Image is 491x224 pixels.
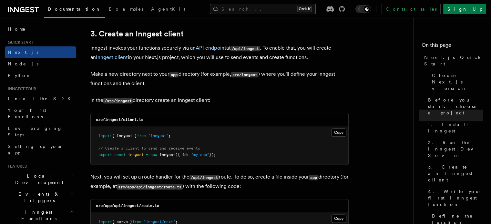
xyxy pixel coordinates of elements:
span: { Inngest } [112,133,137,138]
span: Node.js [8,61,38,66]
span: 1. Install Inngest [428,121,483,134]
a: Documentation [44,2,105,18]
span: Documentation [48,6,101,12]
span: "inngest/next" [144,219,175,224]
a: Choose Next.js version [429,70,483,94]
span: from [137,133,146,138]
span: Next.js [8,50,38,55]
span: const [114,152,126,157]
a: Python [5,70,76,81]
a: Home [5,23,76,35]
a: Next.js [5,46,76,58]
span: Examples [109,6,143,12]
kbd: Ctrl+K [297,6,312,12]
button: Copy [331,128,346,137]
span: "my-app" [191,152,209,157]
span: }); [209,152,216,157]
button: Events & Triggers [5,188,76,206]
span: ; [169,133,171,138]
span: Events & Triggers [5,191,70,204]
button: Search...Ctrl+K [210,4,316,14]
span: inngest [128,152,144,157]
span: Features [5,164,27,169]
code: src/app/api/inngest/route.ts [117,184,182,190]
span: 3. Create an Inngest client [428,164,483,183]
span: "inngest" [148,133,169,138]
button: Local Development [5,170,76,188]
span: export [98,152,112,157]
p: Next, you will set up a route handler for the route. To do so, create a file inside your director... [90,172,349,191]
a: AgentKit [147,2,189,17]
a: Inngest client [96,54,128,60]
span: : [187,152,189,157]
code: app [309,175,318,180]
a: 3. Create an Inngest client [425,161,483,186]
code: app [169,72,179,77]
span: Setting up your app [8,144,63,155]
span: Python [8,73,31,78]
button: Toggle dark mode [355,5,371,13]
span: = [146,152,148,157]
code: /api/inngest [189,175,219,180]
code: src/app/api/inngest/route.ts [96,203,159,208]
span: Before you start: choose a project [428,97,483,116]
code: /src/inngest [103,98,133,103]
span: import [98,133,112,138]
p: Make a new directory next to your directory (for example, ) where you'll define your Inngest func... [90,70,349,88]
span: import [98,219,112,224]
code: src/inngest/client.ts [96,117,143,122]
a: 1. Install Inngest [425,119,483,137]
a: Node.js [5,58,76,70]
a: Leveraging Steps [5,122,76,141]
span: Choose Next.js version [432,72,483,92]
a: Your first Functions [5,104,76,122]
span: { serve } [112,219,132,224]
span: Your first Functions [8,108,46,119]
span: Leveraging Steps [8,126,62,137]
a: API endpoint [196,45,226,51]
a: Sign Up [443,4,486,14]
code: src/inngest [231,72,258,77]
span: 4. Write your first Inngest function [428,188,483,208]
a: Before you start: choose a project [425,94,483,119]
span: Install the SDK [8,96,75,101]
button: Copy [331,214,346,223]
span: Inngest [159,152,175,157]
span: Quick start [5,40,33,45]
a: Setting up your app [5,141,76,159]
p: Inngest invokes your functions securely via an at . To enable that, you will create an in your Ne... [90,44,349,62]
a: 4. Write your first Inngest function [425,186,483,210]
span: // Create a client to send and receive events [98,146,200,151]
a: 2. Run the Inngest Dev Server [425,137,483,161]
code: /api/inngest [230,46,260,51]
a: Next.js Quick Start [422,52,483,70]
a: Contact sales [382,4,441,14]
a: 3. Create an Inngest client [90,29,184,38]
span: 2. Run the Inngest Dev Server [428,139,483,159]
a: Install the SDK [5,93,76,104]
span: new [150,152,157,157]
span: Home [8,26,26,32]
span: from [132,219,141,224]
p: In the directory create an Inngest client: [90,96,349,105]
a: Examples [105,2,147,17]
h4: On this page [422,41,483,52]
span: Next.js Quick Start [424,54,483,67]
span: Inngest Functions [5,209,70,222]
span: ({ id [175,152,187,157]
span: ; [175,219,178,224]
span: AgentKit [151,6,185,12]
span: Inngest tour [5,86,36,92]
span: Local Development [5,173,70,186]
